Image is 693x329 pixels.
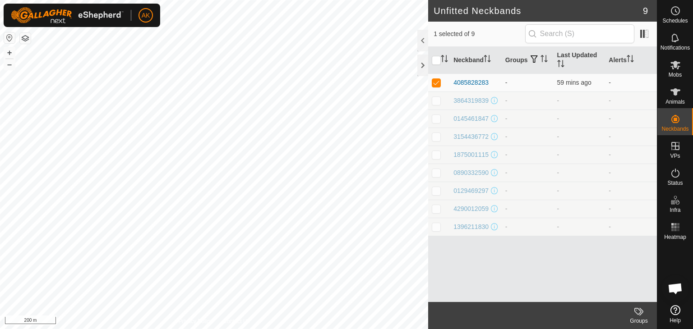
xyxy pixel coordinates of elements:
span: Mobs [669,72,682,78]
td: - [605,164,657,182]
td: - [502,146,554,164]
span: Neckbands [661,126,688,132]
th: Alerts [605,47,657,74]
div: 0129469297 [453,186,489,196]
div: 4290012059 [453,204,489,214]
span: 9 [643,4,648,18]
h2: Unfitted Neckbands [434,5,643,16]
td: - [502,73,554,91]
span: - [557,133,559,140]
a: Privacy Policy [179,317,213,325]
span: AK [142,11,150,20]
td: - [605,200,657,218]
th: Last Updated [554,47,605,74]
span: - [557,97,559,104]
td: - [605,73,657,91]
div: 4085828283 [453,78,489,87]
div: 3154436772 [453,132,489,142]
span: Status [667,180,683,186]
span: 8 Oct 2025, 1:19 pm [557,79,591,86]
span: - [557,223,559,230]
p-sorticon: Activate to sort [484,56,491,64]
td: - [502,218,554,236]
div: Groups [621,317,657,325]
td: - [605,128,657,146]
p-sorticon: Activate to sort [627,56,634,64]
span: Notifications [661,45,690,50]
th: Groups [502,47,554,74]
button: + [4,47,15,58]
td: - [605,182,657,200]
div: 1875001115 [453,150,489,160]
span: Infra [670,207,680,213]
td: - [605,218,657,236]
span: - [557,205,559,212]
span: - [557,151,559,158]
div: Open chat [662,275,689,302]
span: Help [670,318,681,323]
div: 0145461847 [453,114,489,123]
td: - [605,110,657,128]
td: - [502,164,554,182]
td: - [502,91,554,110]
span: Animals [665,99,685,105]
span: 1 selected of 9 [434,29,525,39]
span: - [557,187,559,194]
td: - [605,91,657,110]
p-sorticon: Activate to sort [441,56,448,64]
p-sorticon: Activate to sort [557,61,564,69]
td: - [502,182,554,200]
div: 1396211830 [453,222,489,232]
div: 0890332590 [453,168,489,178]
a: Contact Us [223,317,249,325]
input: Search (S) [525,24,634,43]
span: Schedules [662,18,688,23]
p-sorticon: Activate to sort [541,56,548,64]
th: Neckband [450,47,502,74]
td: - [605,146,657,164]
div: 3864319839 [453,96,489,105]
span: - [557,115,559,122]
span: - [557,169,559,176]
button: Map Layers [20,33,31,44]
button: Reset Map [4,32,15,43]
a: Help [657,302,693,327]
button: – [4,59,15,70]
img: Gallagher Logo [11,7,124,23]
span: Heatmap [664,234,686,240]
td: - [502,200,554,218]
td: - [502,110,554,128]
td: - [502,128,554,146]
span: VPs [670,153,680,159]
